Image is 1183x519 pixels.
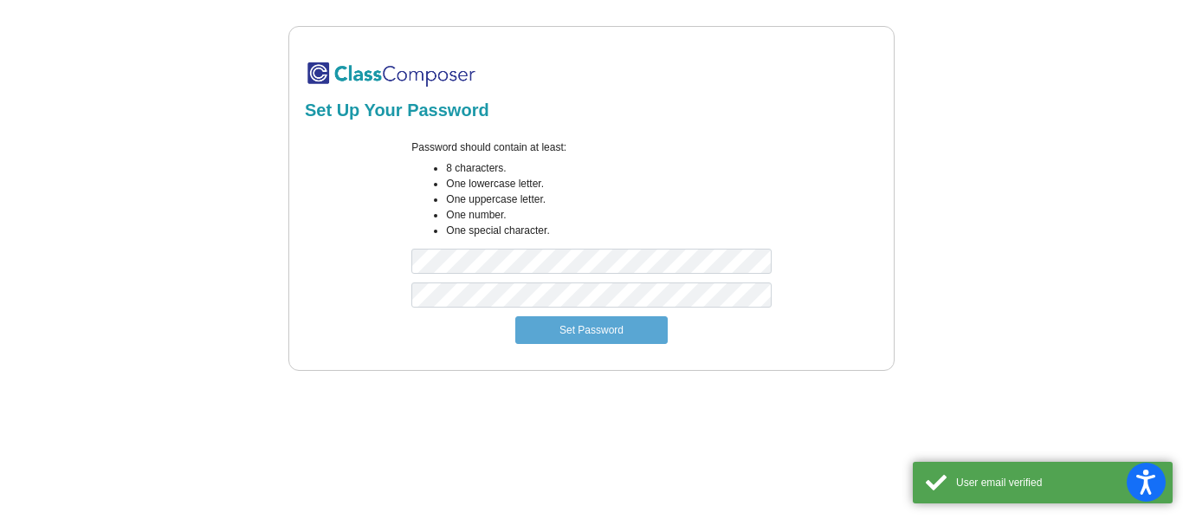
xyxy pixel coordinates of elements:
[515,316,668,344] button: Set Password
[446,191,771,207] li: One uppercase letter.
[446,176,771,191] li: One lowercase letter.
[411,139,566,155] label: Password should contain at least:
[446,160,771,176] li: 8 characters.
[956,475,1160,490] div: User email verified
[446,223,771,238] li: One special character.
[446,207,771,223] li: One number.
[305,100,878,120] h2: Set Up Your Password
